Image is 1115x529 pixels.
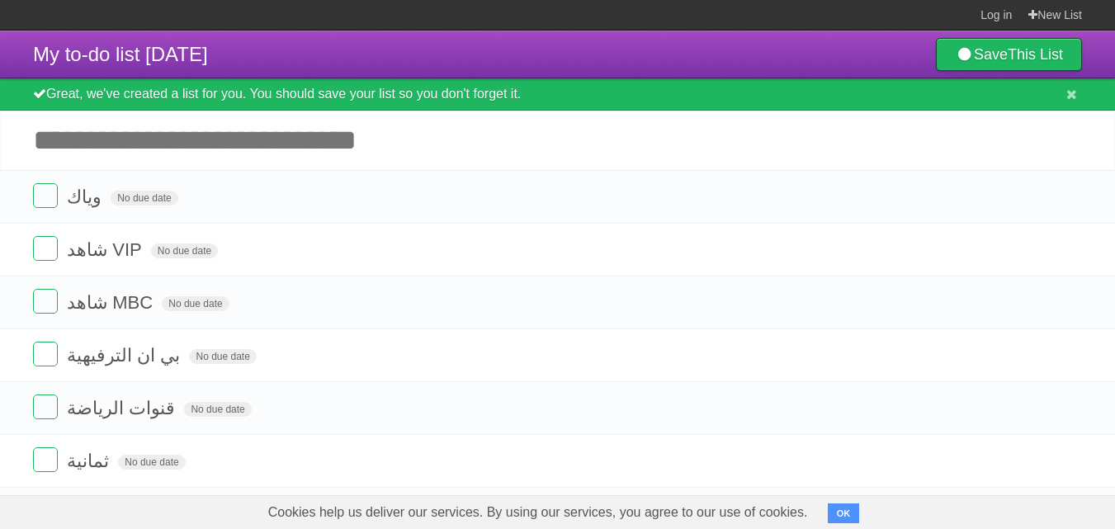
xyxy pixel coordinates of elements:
[189,349,256,364] span: No due date
[67,345,184,366] span: بي ان الترفيهية
[67,398,179,418] span: قنوات الرياضة
[184,402,251,417] span: No due date
[828,503,860,523] button: OK
[67,239,146,260] span: شاهد VIP
[33,342,58,366] label: Done
[67,187,106,207] span: وياك
[67,292,157,313] span: شاهد MBC
[67,451,113,471] span: ثمانية
[111,191,177,205] span: No due date
[118,455,185,470] span: No due date
[33,394,58,419] label: Done
[936,38,1082,71] a: SaveThis List
[162,296,229,311] span: No due date
[151,243,218,258] span: No due date
[33,236,58,261] label: Done
[33,289,58,314] label: Done
[33,447,58,472] label: Done
[1008,46,1063,63] b: This List
[33,43,208,65] span: My to-do list [DATE]
[33,183,58,208] label: Done
[252,496,824,529] span: Cookies help us deliver our services. By using our services, you agree to our use of cookies.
